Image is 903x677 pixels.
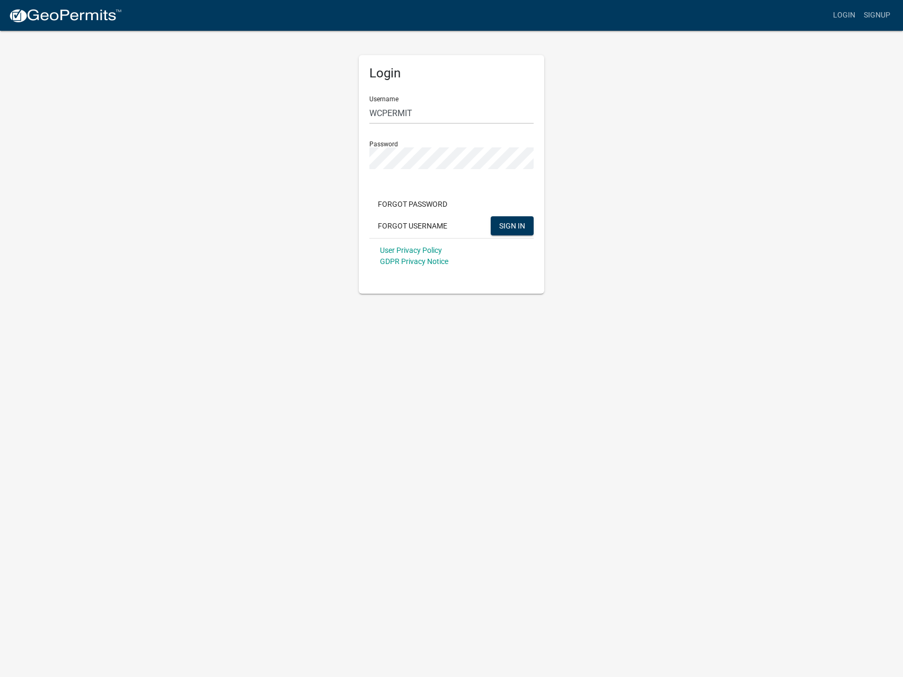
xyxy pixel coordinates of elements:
a: Signup [860,5,895,25]
button: Forgot Username [369,216,456,235]
button: SIGN IN [491,216,534,235]
span: SIGN IN [499,221,525,230]
a: GDPR Privacy Notice [380,257,448,266]
button: Forgot Password [369,195,456,214]
a: User Privacy Policy [380,246,442,254]
a: Login [829,5,860,25]
h5: Login [369,66,534,81]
